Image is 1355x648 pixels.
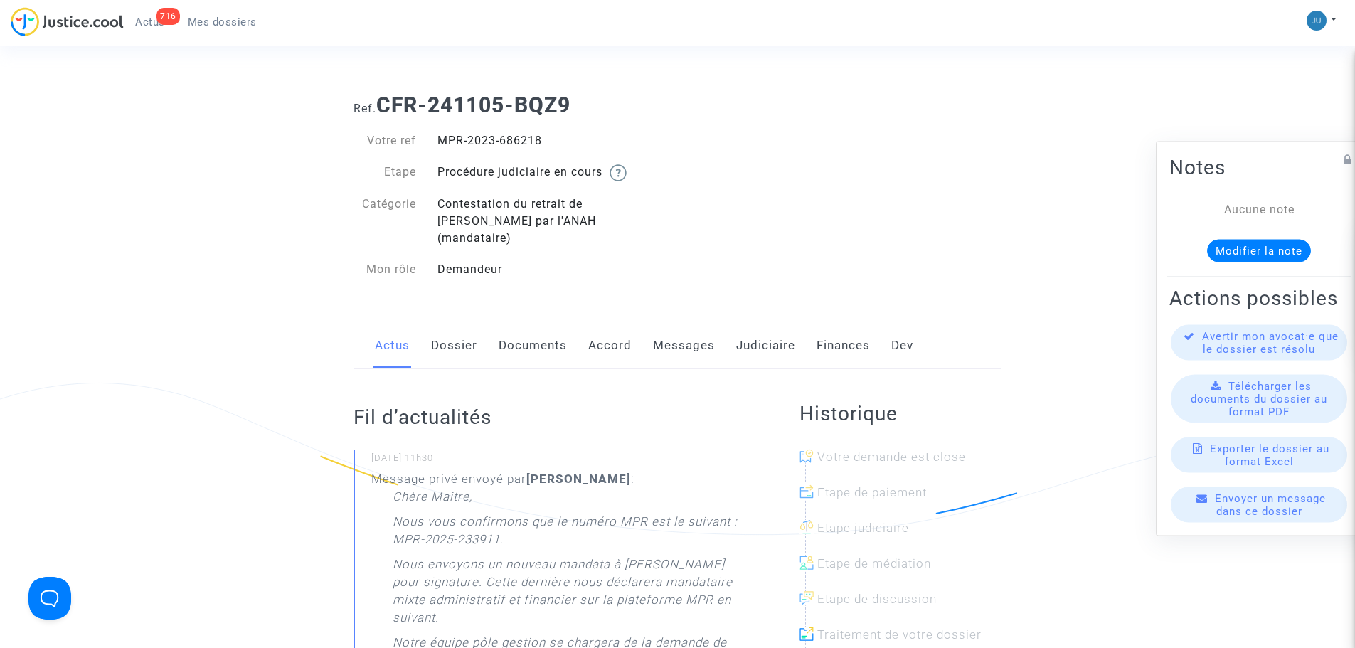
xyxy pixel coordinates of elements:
span: Mes dossiers [188,16,257,28]
h2: Actions possibles [1169,285,1349,310]
a: Messages [653,322,715,369]
img: jc-logo.svg [11,7,124,36]
img: b1d492b86f2d46b947859bee3e508d1e [1307,11,1327,31]
span: Ref. [354,102,376,115]
a: 716Actus [124,11,176,33]
div: Etape [343,164,427,181]
a: Finances [817,322,870,369]
a: Actus [375,322,410,369]
p: Nous vous confirmons que le numéro MPR est le suivant : MPR-2025-233911. [393,513,743,556]
div: 716 [156,8,180,25]
div: Catégorie [343,196,427,247]
a: Dossier [431,322,477,369]
b: [PERSON_NAME] [526,472,631,486]
button: Modifier la note [1207,239,1311,262]
span: Envoyer un message dans ce dossier [1215,492,1326,517]
a: Mes dossiers [176,11,268,33]
a: Documents [499,322,567,369]
span: Exporter le dossier au format Excel [1210,442,1329,467]
a: Accord [588,322,632,369]
a: Dev [891,322,913,369]
h2: Notes [1169,154,1349,179]
div: Votre ref [343,132,427,149]
img: help.svg [610,164,627,181]
small: [DATE] 11h30 [371,452,743,470]
b: CFR-241105-BQZ9 [376,92,570,117]
p: Chère Maitre, [393,488,472,513]
div: Aucune note [1191,201,1327,218]
a: Judiciaire [736,322,795,369]
div: Contestation du retrait de [PERSON_NAME] par l'ANAH (mandataire) [427,196,678,247]
div: Mon rôle [343,261,427,278]
span: Votre demande est close [817,450,966,464]
span: Avertir mon avocat·e que le dossier est résolu [1202,329,1339,355]
span: Actus [135,16,165,28]
div: MPR-2023-686218 [427,132,678,149]
span: Télécharger les documents du dossier au format PDF [1191,379,1327,418]
div: Demandeur [427,261,678,278]
h2: Fil d’actualités [354,405,743,430]
div: Procédure judiciaire en cours [427,164,678,181]
p: Nous envoyons un nouveau mandata à [PERSON_NAME] pour signature. Cette dernière nous déclarera ma... [393,556,743,634]
h2: Historique [799,401,1001,426]
iframe: Help Scout Beacon - Open [28,577,71,620]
